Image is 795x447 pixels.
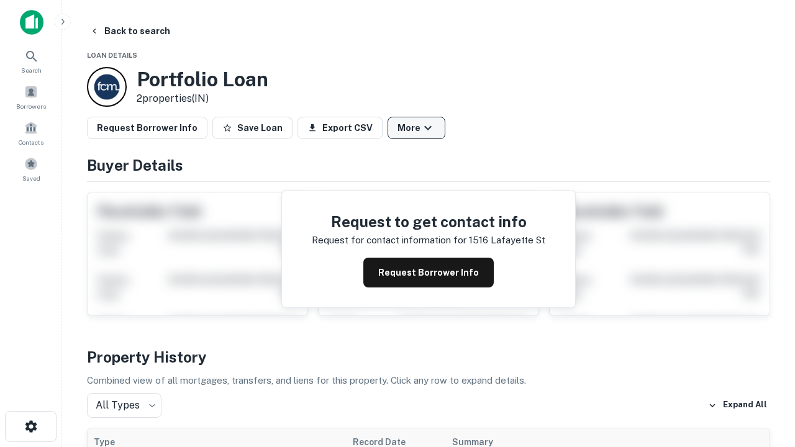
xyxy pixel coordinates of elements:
a: Search [4,44,58,78]
h4: Request to get contact info [312,210,545,233]
p: 1516 lafayette st [469,233,545,248]
button: Save Loan [212,117,293,139]
button: Request Borrower Info [363,258,494,287]
span: Search [21,65,42,75]
div: All Types [87,393,161,418]
span: Contacts [19,137,43,147]
h4: Buyer Details [87,154,770,176]
iframe: Chat Widget [733,348,795,407]
a: Contacts [4,116,58,150]
button: Back to search [84,20,175,42]
a: Saved [4,152,58,186]
p: Combined view of all mortgages, transfers, and liens for this property. Click any row to expand d... [87,373,770,388]
button: More [388,117,445,139]
a: Borrowers [4,80,58,114]
h4: Property History [87,346,770,368]
span: Loan Details [87,52,137,59]
p: Request for contact information for [312,233,466,248]
button: Request Borrower Info [87,117,207,139]
p: 2 properties (IN) [137,91,268,106]
span: Saved [22,173,40,183]
button: Expand All [705,396,770,415]
h3: Portfolio Loan [137,68,268,91]
button: Export CSV [298,117,383,139]
span: Borrowers [16,101,46,111]
img: capitalize-icon.png [20,10,43,35]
